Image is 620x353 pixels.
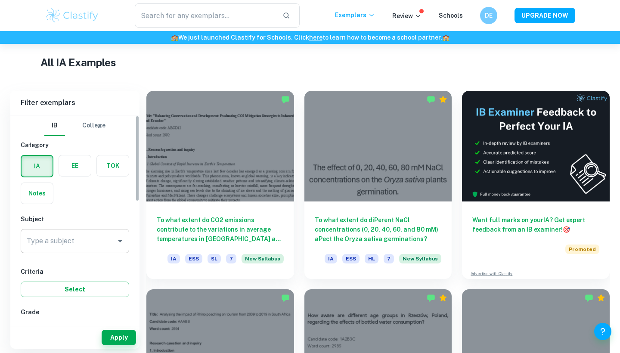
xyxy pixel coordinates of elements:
a: To what extent do CO2 emissions contribute to the variations in average temperatures in [GEOGRAPH... [146,91,294,279]
div: Premium [597,294,605,302]
p: Review [392,11,422,21]
img: Thumbnail [462,91,610,201]
button: Open [114,235,126,247]
button: IA [22,156,53,176]
a: Want full marks on yourIA? Get expert feedback from an IB examiner!PromotedAdvertise with Clastify [462,91,610,279]
button: Apply [102,330,136,345]
span: 7 [226,254,236,263]
button: Notes [21,183,53,204]
input: Search for any exemplars... [135,3,276,28]
h6: We just launched Clastify for Schools. Click to learn how to become a school partner. [2,33,618,42]
img: Marked [281,294,290,302]
a: To what extent do diPerent NaCl concentrations (0, 20, 40, 60, and 80 mM) aPect the Oryza sativa ... [304,91,452,279]
span: IA [325,254,337,263]
a: Schools [439,12,463,19]
h1: All IA Examples [40,55,580,70]
span: 🎯 [563,226,570,233]
div: Premium [439,294,447,302]
img: Clastify logo [45,7,99,24]
span: New Syllabus [399,254,441,263]
a: here [309,34,322,41]
div: Filter type choice [44,115,105,136]
span: 🏫 [171,34,178,41]
h6: Subject [21,214,129,224]
div: Starting from the May 2026 session, the ESS IA requirements have changed. We created this exempla... [399,254,441,269]
span: IA [167,254,180,263]
img: Marked [427,294,435,302]
span: Promoted [565,245,599,254]
h6: To what extent do diPerent NaCl concentrations (0, 20, 40, 60, and 80 mM) aPect the Oryza sativa ... [315,215,442,244]
span: New Syllabus [242,254,284,263]
img: Marked [427,95,435,104]
span: ESS [185,254,202,263]
button: College [82,115,105,136]
h6: Filter exemplars [10,91,139,115]
img: Marked [281,95,290,104]
button: Help and Feedback [594,323,611,340]
span: ESS [342,254,360,263]
h6: DE [484,11,494,20]
span: 7 [384,254,394,263]
span: 🏫 [442,34,449,41]
h6: Want full marks on your IA ? Get expert feedback from an IB examiner! [472,215,599,234]
button: UPGRADE NOW [515,8,575,23]
h6: Criteria [21,267,129,276]
a: Advertise with Clastify [471,271,512,277]
h6: Grade [21,307,129,317]
button: EE [59,155,91,176]
button: TOK [97,155,129,176]
button: Select [21,282,129,297]
h6: To what extent do CO2 emissions contribute to the variations in average temperatures in [GEOGRAPH... [157,215,284,244]
div: Premium [439,95,447,104]
h6: Category [21,140,129,150]
img: Marked [585,294,593,302]
button: DE [480,7,497,24]
button: IB [44,115,65,136]
span: SL [208,254,221,263]
div: Starting from the May 2026 session, the ESS IA requirements have changed. We created this exempla... [242,254,284,269]
span: HL [365,254,378,263]
p: Exemplars [335,10,375,20]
